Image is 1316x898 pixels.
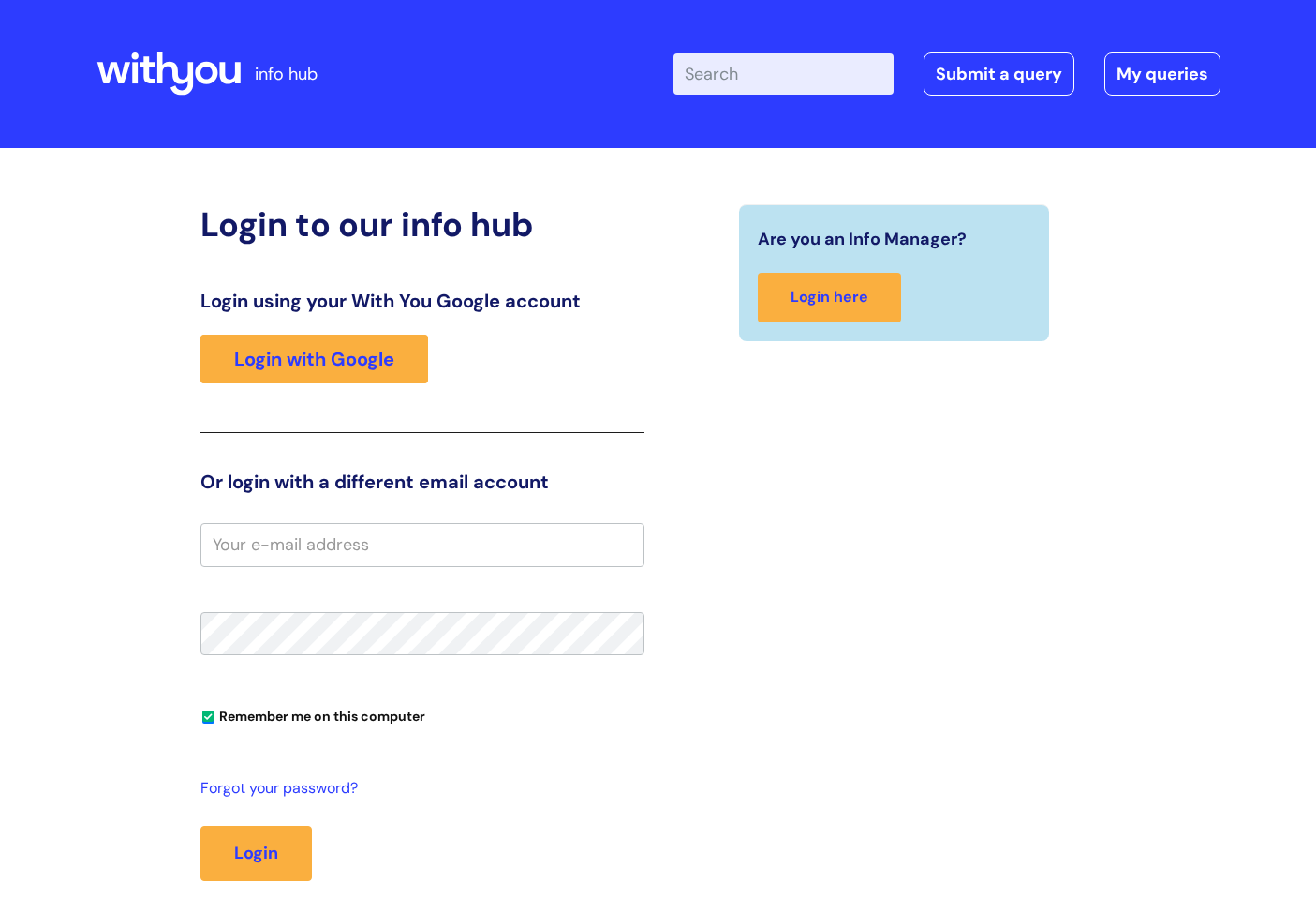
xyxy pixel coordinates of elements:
[673,53,894,95] input: Search
[255,59,318,89] p: info hub
[200,704,425,725] label: Remember me on this computer
[1104,52,1220,96] a: My queries
[924,52,1074,96] a: Submit a query
[200,204,644,245] h2: Login to our info hub
[200,700,644,730] div: You can uncheck this option if you're logging in from a shared device
[200,826,312,880] button: Login
[758,273,901,322] a: Login here
[200,335,428,383] a: Login with Google
[758,224,967,254] span: Are you an Info Manager?
[200,290,644,312] h3: Login using your With You Google account
[200,523,644,566] input: Your e-mail address
[200,471,644,493] h3: Or login with a different email account
[200,775,635,802] a: Forgot your password?
[202,711,214,724] input: Remember me on this computer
